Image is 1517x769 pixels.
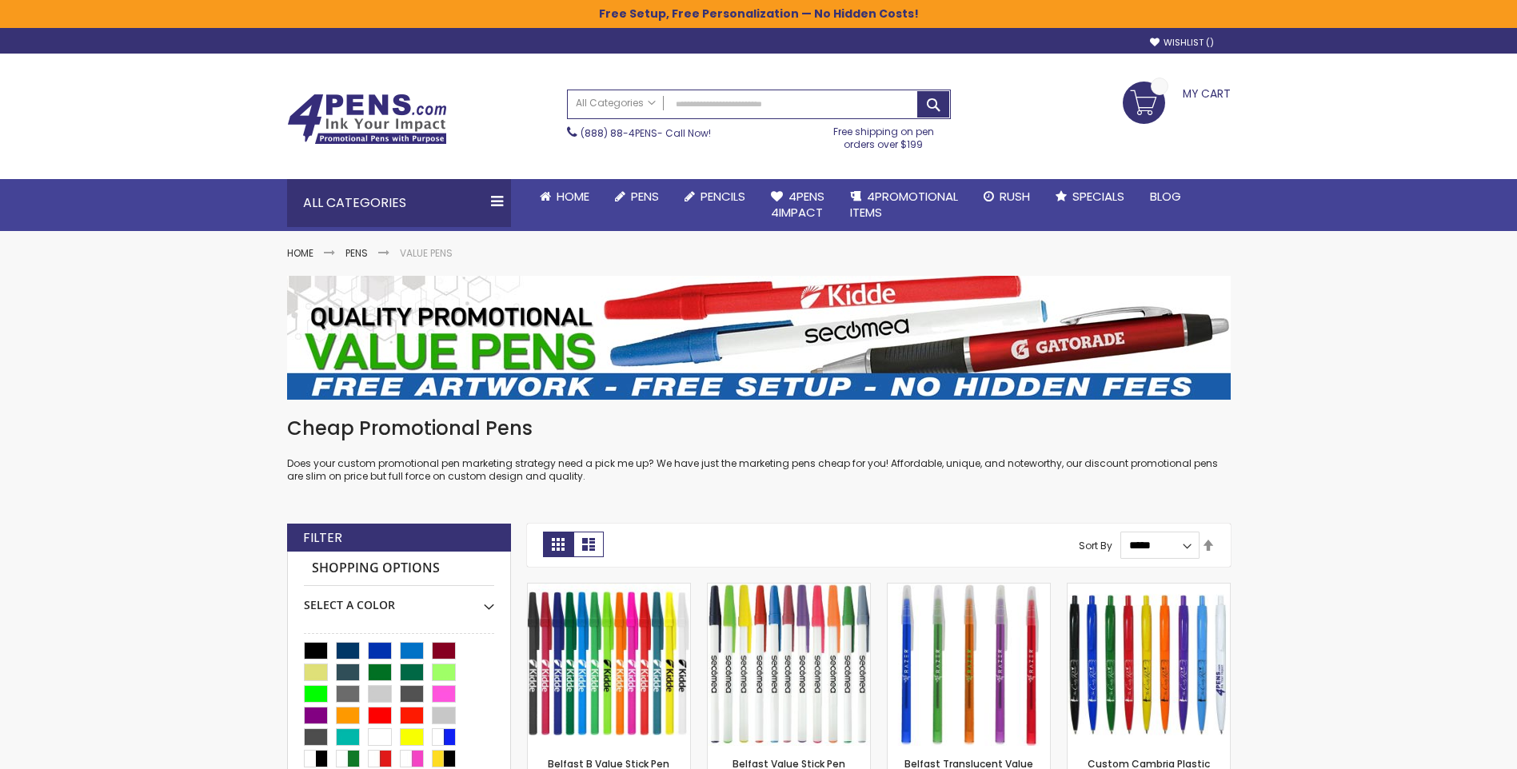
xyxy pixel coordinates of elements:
[602,179,672,214] a: Pens
[1043,179,1137,214] a: Specials
[287,94,447,145] img: 4Pens Custom Pens and Promotional Products
[303,529,342,547] strong: Filter
[304,586,494,613] div: Select A Color
[850,188,958,221] span: 4PROMOTIONAL ITEMS
[527,179,602,214] a: Home
[1150,37,1214,49] a: Wishlist
[708,583,870,596] a: Belfast Value Stick Pen
[543,532,573,557] strong: Grid
[287,416,1231,484] div: Does your custom promotional pen marketing strategy need a pick me up? We have just the marketing...
[708,584,870,746] img: Belfast Value Stick Pen
[400,246,453,260] strong: Value Pens
[576,97,656,110] span: All Categories
[1068,584,1230,746] img: Custom Cambria Plastic Retractable Ballpoint Pen - Monochromatic Body Color
[1150,188,1181,205] span: Blog
[971,179,1043,214] a: Rush
[287,246,313,260] a: Home
[568,90,664,117] a: All Categories
[1072,188,1124,205] span: Specials
[837,179,971,231] a: 4PROMOTIONALITEMS
[1000,188,1030,205] span: Rush
[345,246,368,260] a: Pens
[528,584,690,746] img: Belfast B Value Stick Pen
[888,583,1050,596] a: Belfast Translucent Value Stick Pen
[771,188,824,221] span: 4Pens 4impact
[287,276,1231,400] img: Value Pens
[888,584,1050,746] img: Belfast Translucent Value Stick Pen
[1079,538,1112,552] label: Sort By
[581,126,711,140] span: - Call Now!
[672,179,758,214] a: Pencils
[701,188,745,205] span: Pencils
[1068,583,1230,596] a: Custom Cambria Plastic Retractable Ballpoint Pen - Monochromatic Body Color
[758,179,837,231] a: 4Pens4impact
[304,552,494,586] strong: Shopping Options
[287,179,511,227] div: All Categories
[581,126,657,140] a: (888) 88-4PENS
[528,583,690,596] a: Belfast B Value Stick Pen
[631,188,659,205] span: Pens
[557,188,589,205] span: Home
[287,416,1231,441] h1: Cheap Promotional Pens
[816,119,951,151] div: Free shipping on pen orders over $199
[1137,179,1194,214] a: Blog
